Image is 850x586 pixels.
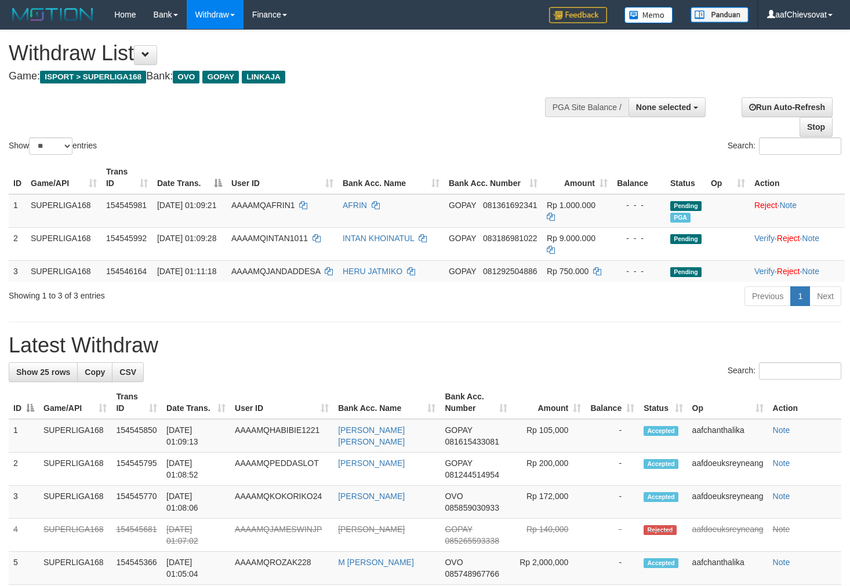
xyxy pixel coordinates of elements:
a: Next [809,286,841,306]
th: Balance: activate to sort column ascending [586,386,639,419]
a: Run Auto-Refresh [742,97,833,117]
span: Copy 081292504886 to clipboard [483,267,537,276]
a: Verify [754,267,775,276]
span: AAAAMQINTAN1011 [231,234,308,243]
a: Note [773,492,790,501]
span: Accepted [644,492,678,502]
th: Bank Acc. Number: activate to sort column ascending [444,161,542,194]
td: - [586,519,639,552]
a: Note [802,267,819,276]
td: [DATE] 01:07:02 [162,519,230,552]
span: Copy [85,367,105,377]
td: 2 [9,453,39,486]
th: Bank Acc. Name: activate to sort column ascending [338,161,444,194]
a: AFRIN [343,201,367,210]
th: Amount: activate to sort column ascending [512,386,586,419]
td: - [586,419,639,453]
td: 5 [9,552,39,585]
span: 154545981 [106,201,147,210]
span: OVO [445,558,463,567]
span: GOPAY [445,458,472,468]
a: [PERSON_NAME] [338,458,405,468]
a: Note [773,425,790,435]
span: Copy 081244514954 to clipboard [445,470,499,479]
span: LINKAJA [242,71,285,83]
span: Rp 750.000 [547,267,589,276]
span: Copy 081361692341 to clipboard [483,201,537,210]
td: SUPERLIGA168 [39,486,111,519]
th: Balance [612,161,666,194]
td: 1 [9,194,26,228]
span: None selected [636,103,691,112]
input: Search: [759,137,841,155]
div: Showing 1 to 3 of 3 entries [9,285,346,301]
th: Op: activate to sort column ascending [688,386,768,419]
span: GOPAY [449,267,476,276]
td: SUPERLIGA168 [39,453,111,486]
th: Amount: activate to sort column ascending [542,161,612,194]
td: Rp 2,000,000 [512,552,586,585]
th: Trans ID: activate to sort column ascending [111,386,162,419]
td: SUPERLIGA168 [26,260,101,282]
img: panduan.png [691,7,749,23]
td: aafdoeuksreyneang [688,453,768,486]
span: GOPAY [445,525,472,534]
span: Accepted [644,459,678,469]
td: Rp 200,000 [512,453,586,486]
span: 154545992 [106,234,147,243]
a: Show 25 rows [9,362,78,382]
td: · · [750,260,845,282]
th: Game/API: activate to sort column ascending [26,161,101,194]
td: AAAAMQROZAK228 [230,552,333,585]
td: SUPERLIGA168 [39,419,111,453]
span: CSV [119,367,136,377]
img: Button%20Memo.svg [624,7,673,23]
a: Reject [754,201,778,210]
th: User ID: activate to sort column ascending [227,161,338,194]
td: aafchanthalika [688,419,768,453]
td: Rp 172,000 [512,486,586,519]
div: - - - [617,265,661,277]
th: Bank Acc. Number: activate to sort column ascending [440,386,512,419]
a: Copy [77,362,112,382]
a: 1 [790,286,810,306]
a: Reject [777,234,800,243]
span: [DATE] 01:11:18 [157,267,216,276]
h1: Latest Withdraw [9,334,841,357]
th: Action [750,161,845,194]
span: Rejected [644,525,676,535]
span: 154546164 [106,267,147,276]
td: aafdoeuksreyneang [688,486,768,519]
select: Showentries [29,137,72,155]
span: Rp 1.000.000 [547,201,595,210]
td: [DATE] 01:05:04 [162,552,230,585]
td: · [750,194,845,228]
th: Bank Acc. Name: activate to sort column ascending [333,386,440,419]
span: [DATE] 01:09:28 [157,234,216,243]
a: Note [779,201,797,210]
th: Trans ID: activate to sort column ascending [101,161,152,194]
td: Rp 140,000 [512,519,586,552]
th: Date Trans.: activate to sort column ascending [162,386,230,419]
td: SUPERLIGA168 [26,227,101,260]
th: Status [666,161,706,194]
div: - - - [617,199,661,211]
td: AAAAMQJAMESWINJP [230,519,333,552]
a: [PERSON_NAME] [338,525,405,534]
a: Note [773,525,790,534]
td: aafdoeuksreyneang [688,519,768,552]
span: ISPORT > SUPERLIGA168 [40,71,146,83]
a: CSV [112,362,144,382]
a: Stop [800,117,833,137]
span: Pending [670,234,702,244]
a: Verify [754,234,775,243]
td: 2 [9,227,26,260]
td: AAAAMQKOKORIKO24 [230,486,333,519]
div: - - - [617,232,661,244]
span: GOPAY [202,71,239,83]
td: · · [750,227,845,260]
span: Pending [670,201,702,211]
th: Date Trans.: activate to sort column descending [152,161,227,194]
span: GOPAY [445,425,472,435]
span: Copy 085265593338 to clipboard [445,536,499,545]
